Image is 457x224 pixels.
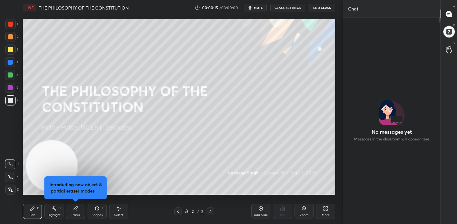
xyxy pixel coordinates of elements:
[189,209,196,213] div: 2
[343,0,363,17] p: Chat
[244,4,267,11] button: mute
[453,23,455,28] p: D
[453,5,455,10] p: T
[453,41,455,45] p: G
[5,159,19,169] div: C
[197,209,199,213] div: /
[123,207,125,210] div: S
[5,19,18,29] div: 1
[5,32,18,42] div: 2
[48,214,61,217] div: Highlight
[102,207,104,210] div: L
[71,214,80,217] div: Eraser
[114,214,123,217] div: Select
[270,4,305,11] button: CLASS SETTINGS
[92,214,103,217] div: Shapes
[5,172,19,182] div: X
[5,57,18,67] div: 4
[5,70,18,80] div: 5
[58,207,61,210] div: H
[5,44,18,55] div: 3
[50,181,102,194] h4: Introduding new object & partial eraser modes
[30,214,35,217] div: Pen
[200,208,204,214] div: 2
[322,214,330,217] div: More
[39,5,129,11] h4: THE PHILOSOPHY OF THE CONSTITUTION
[254,214,268,217] div: Add Slide
[300,214,308,217] div: Zoom
[37,207,39,210] div: P
[254,5,263,10] span: mute
[309,4,335,11] button: End Class
[5,83,18,93] div: 6
[5,95,18,105] div: 7
[23,4,36,11] div: LIVE
[5,185,19,195] div: Z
